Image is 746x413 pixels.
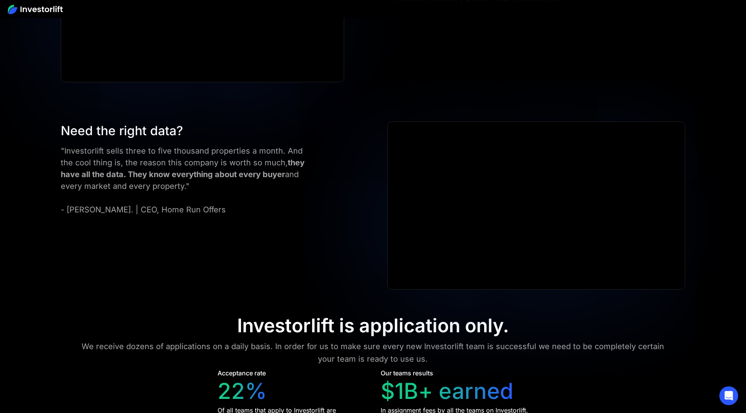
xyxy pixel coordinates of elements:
div: Acceptance rate [218,368,266,378]
div: Our teams results [381,368,433,378]
div: "Investorlift sells three to five thousand properties a month. And the cool thing is, the reason ... [61,145,316,216]
div: Need the right data? [61,121,316,140]
iframe: Ryan Pineda | Testimonial [388,122,685,289]
div: 22% [218,378,267,404]
div: Investorlift is application only. [237,314,509,337]
div: We receive dozens of applications on a daily basis. In order for us to make sure every new Invest... [74,340,671,365]
div: $1B+ earned [381,378,514,404]
strong: they have all the data. They know everything about every buyer [61,158,305,179]
div: Open Intercom Messenger [719,386,738,405]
